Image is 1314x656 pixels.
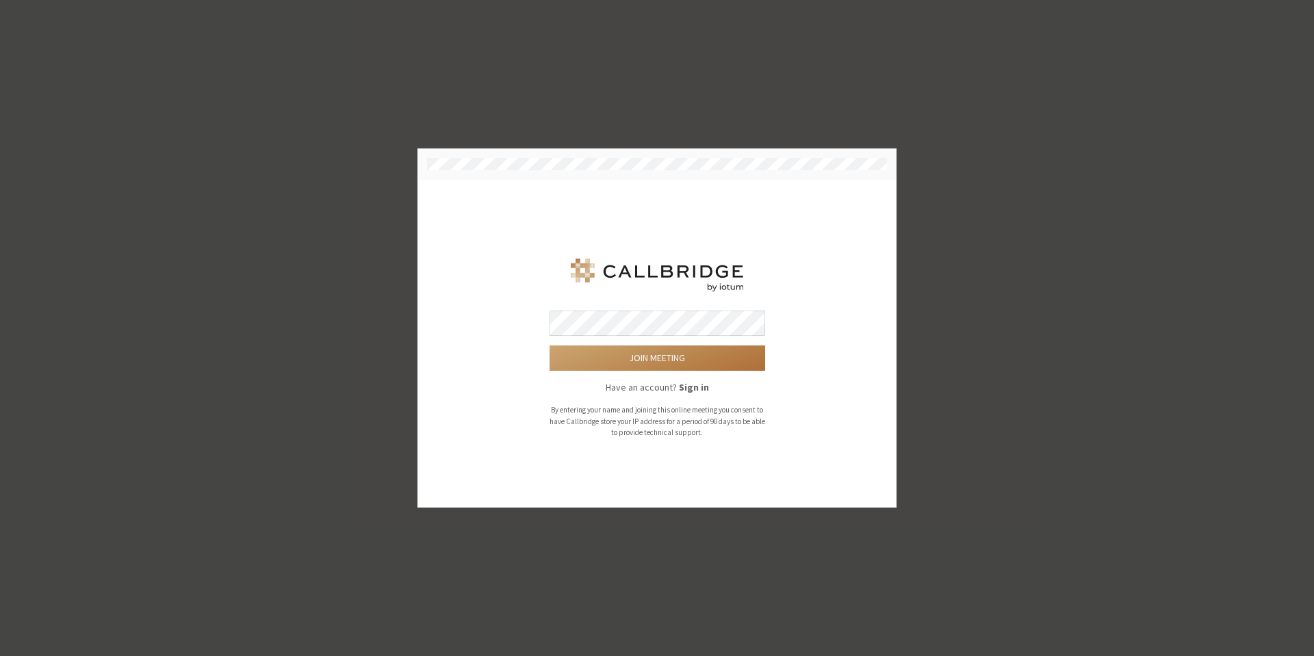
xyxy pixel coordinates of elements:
[568,259,746,291] img: Iotum
[550,345,765,371] button: Join meeting
[679,381,709,393] strong: Sign in
[679,380,709,395] button: Sign in
[550,404,765,438] p: By entering your name and joining this online meeting you consent to have Callbridge store your I...
[550,380,765,395] p: Have an account?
